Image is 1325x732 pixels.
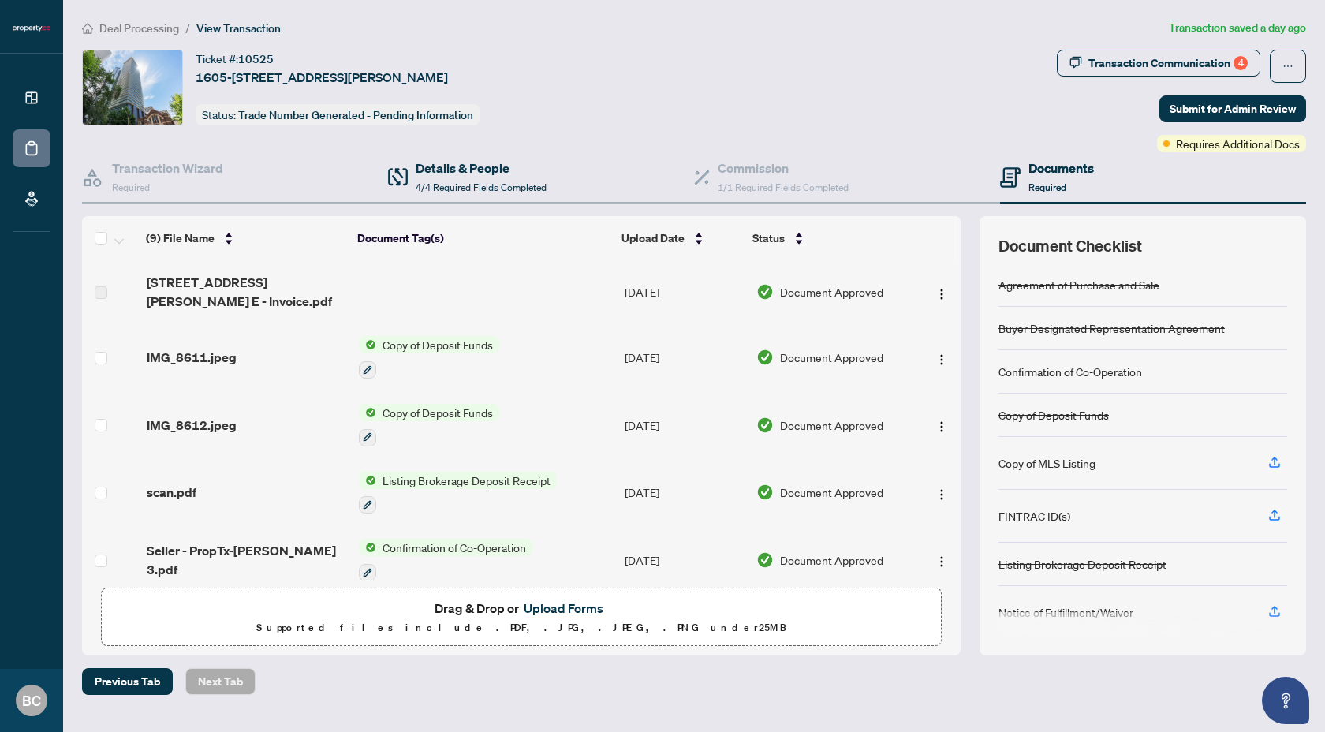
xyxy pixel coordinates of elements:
[359,336,376,353] img: Status Icon
[756,416,774,434] img: Document Status
[102,588,941,647] span: Drag & Drop orUpload FormsSupported files include .PDF, .JPG, .JPEG, .PNG under25MB
[359,472,557,514] button: Status IconListing Brokerage Deposit Receipt
[998,235,1142,257] span: Document Checklist
[359,539,376,556] img: Status Icon
[1169,19,1306,37] article: Transaction saved a day ago
[780,551,883,569] span: Document Approved
[929,413,954,438] button: Logo
[376,472,557,489] span: Listing Brokerage Deposit Receipt
[929,480,954,505] button: Logo
[756,551,774,569] img: Document Status
[95,669,160,694] span: Previous Tab
[780,349,883,366] span: Document Approved
[615,216,746,260] th: Upload Date
[146,230,215,247] span: (9) File Name
[1088,50,1248,76] div: Transaction Communication
[196,104,480,125] div: Status:
[519,598,608,618] button: Upload Forms
[359,404,499,446] button: Status IconCopy of Deposit Funds
[935,488,948,501] img: Logo
[998,276,1159,293] div: Agreement of Purchase and Sale
[718,159,849,177] h4: Commission
[376,336,499,353] span: Copy of Deposit Funds
[618,323,750,391] td: [DATE]
[83,50,182,125] img: IMG-C12351238_1.jpg
[998,603,1133,621] div: Notice of Fulfillment/Waiver
[147,541,347,579] span: Seller - PropTx-[PERSON_NAME] 3.pdf
[780,416,883,434] span: Document Approved
[935,420,948,433] img: Logo
[147,348,237,367] span: IMG_8611.jpeg
[99,21,179,35] span: Deal Processing
[929,345,954,370] button: Logo
[238,108,473,122] span: Trade Number Generated - Pending Information
[185,668,256,695] button: Next Tab
[929,547,954,573] button: Logo
[618,526,750,594] td: [DATE]
[82,23,93,34] span: home
[1282,61,1293,72] span: ellipsis
[1176,135,1300,152] span: Requires Additional Docs
[185,19,190,37] li: /
[376,539,532,556] span: Confirmation of Co-Operation
[998,507,1070,525] div: FINTRAC ID(s)
[756,484,774,501] img: Document Status
[1262,677,1309,724] button: Open asap
[416,181,547,193] span: 4/4 Required Fields Completed
[718,181,849,193] span: 1/1 Required Fields Completed
[376,404,499,421] span: Copy of Deposit Funds
[752,230,785,247] span: Status
[359,404,376,421] img: Status Icon
[756,349,774,366] img: Document Status
[111,618,931,637] p: Supported files include .PDF, .JPG, .JPEG, .PNG under 25 MB
[196,50,274,68] div: Ticket #:
[1057,50,1260,77] button: Transaction Communication4
[22,689,41,711] span: BC
[998,406,1109,424] div: Copy of Deposit Funds
[998,454,1095,472] div: Copy of MLS Listing
[238,52,274,66] span: 10525
[780,484,883,501] span: Document Approved
[618,260,750,323] td: [DATE]
[1028,181,1066,193] span: Required
[196,68,448,87] span: 1605-[STREET_ADDRESS][PERSON_NAME]
[1234,56,1248,70] div: 4
[618,391,750,459] td: [DATE]
[416,159,547,177] h4: Details & People
[935,555,948,568] img: Logo
[998,555,1166,573] div: Listing Brokerage Deposit Receipt
[621,230,685,247] span: Upload Date
[435,598,608,618] span: Drag & Drop or
[112,159,223,177] h4: Transaction Wizard
[780,283,883,301] span: Document Approved
[935,288,948,301] img: Logo
[147,483,196,502] span: scan.pdf
[1028,159,1094,177] h4: Documents
[82,668,173,695] button: Previous Tab
[13,24,50,33] img: logo
[359,472,376,489] img: Status Icon
[756,283,774,301] img: Document Status
[359,336,499,379] button: Status IconCopy of Deposit Funds
[147,416,237,435] span: IMG_8612.jpeg
[1159,95,1306,122] button: Submit for Admin Review
[998,363,1142,380] div: Confirmation of Co-Operation
[935,353,948,366] img: Logo
[140,216,351,260] th: (9) File Name
[929,279,954,304] button: Logo
[1170,96,1296,121] span: Submit for Admin Review
[112,181,150,193] span: Required
[196,21,281,35] span: View Transaction
[359,539,532,581] button: Status IconConfirmation of Co-Operation
[746,216,909,260] th: Status
[998,319,1225,337] div: Buyer Designated Representation Agreement
[147,273,347,311] span: [STREET_ADDRESS][PERSON_NAME] E - Invoice.pdf
[618,459,750,527] td: [DATE]
[351,216,615,260] th: Document Tag(s)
